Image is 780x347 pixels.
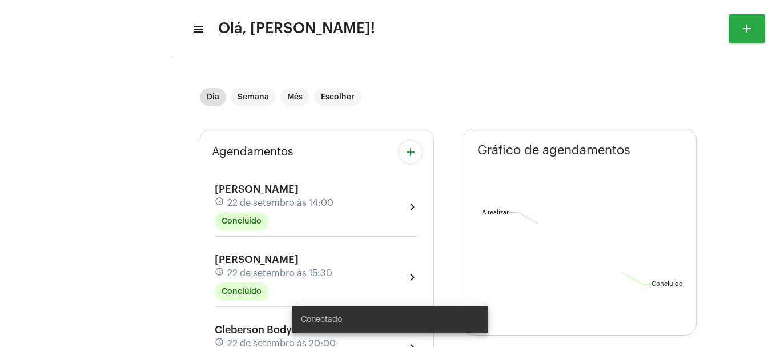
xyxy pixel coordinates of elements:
text: A realizar [482,209,509,216]
span: Agendamentos [212,146,293,158]
mat-icon: schedule [215,197,225,209]
mat-chip: Mês [280,88,309,106]
mat-chip: Semana [231,88,276,106]
mat-icon: sidenav icon [192,22,203,36]
mat-icon: add [740,22,754,35]
mat-icon: chevron_right [405,200,419,214]
mat-chip: Escolher [314,88,361,106]
span: [PERSON_NAME] [215,184,299,194]
mat-icon: schedule [215,267,225,280]
span: Olá, [PERSON_NAME]! [218,19,375,38]
mat-icon: add [404,145,417,159]
mat-chip: Dia [200,88,226,106]
mat-chip: Concluído [215,282,268,301]
span: 22 de setembro às 14:00 [227,198,333,208]
text: Concluído [652,281,683,287]
span: 22 de setembro às 15:30 [227,268,332,278]
span: Conectado [301,314,342,325]
mat-icon: chevron_right [405,270,419,284]
span: Cleberson Bodys [215,325,297,335]
span: Gráfico de agendamentos [477,143,630,157]
span: [PERSON_NAME] [215,254,299,265]
mat-chip: Concluído [215,212,268,230]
